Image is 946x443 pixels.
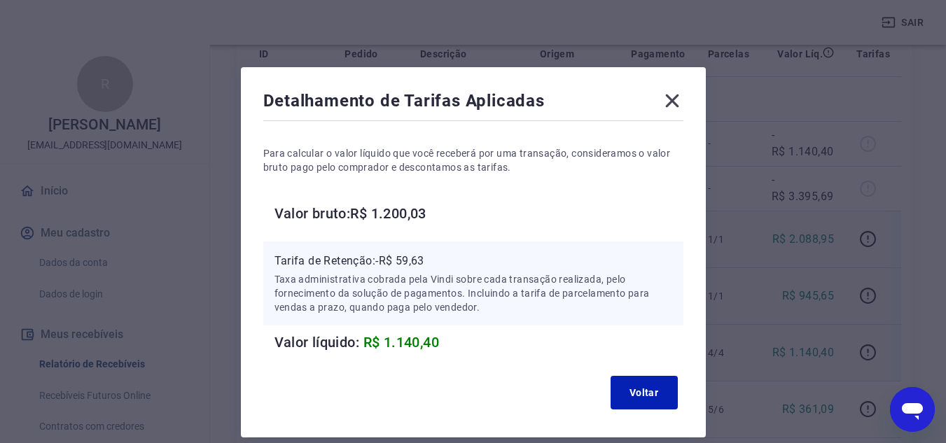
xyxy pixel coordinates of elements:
[263,146,683,174] p: Para calcular o valor líquido que você receberá por uma transação, consideramos o valor bruto pag...
[611,376,678,409] button: Voltar
[274,202,683,225] h6: Valor bruto: R$ 1.200,03
[274,331,683,353] h6: Valor líquido:
[263,90,683,118] div: Detalhamento de Tarifas Aplicadas
[363,334,439,351] span: R$ 1.140,40
[274,272,672,314] p: Taxa administrativa cobrada pela Vindi sobre cada transação realizada, pelo fornecimento da soluç...
[890,387,935,432] iframe: Botão para abrir a janela de mensagens
[274,253,672,269] p: Tarifa de Retenção: -R$ 59,63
